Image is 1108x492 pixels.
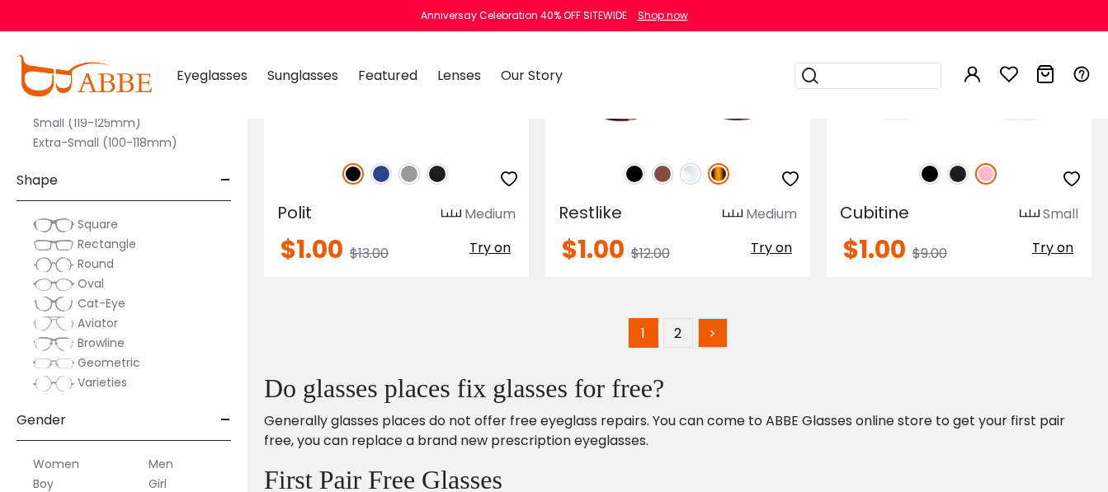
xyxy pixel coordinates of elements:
[464,204,516,224] div: Medium
[652,163,673,185] img: Brown
[17,401,66,440] span: Gender
[708,163,729,185] img: Tortoise
[437,66,481,85] span: Lenses
[342,163,364,185] img: Black
[629,318,658,348] span: 1
[17,55,152,96] img: abbeglasses.com
[912,244,947,263] span: $9.00
[33,355,74,372] img: Geometric.png
[680,163,701,185] img: Clear
[78,354,140,371] span: Geometric
[78,275,104,292] span: Oval
[350,244,389,263] span: $13.00
[78,236,136,252] span: Rectangle
[33,113,141,133] label: Small (119-125mm)
[1027,237,1078,259] button: Try on
[746,237,797,259] button: Try on
[723,209,743,221] img: size ruler
[631,244,670,263] span: $12.00
[78,315,118,331] span: Aviator
[220,401,231,440] span: -
[1020,209,1040,221] img: size ruler
[746,204,797,224] div: Medium
[441,209,461,221] img: size ruler
[421,8,627,23] div: Anniversay Celebration 40% OFF SITEWIDE
[469,238,511,257] span: Try on
[629,8,688,22] a: Shop now
[33,133,177,152] label: Extra-Small (100-118mm)
[559,201,622,224] span: Restlike
[464,237,516,259] button: Try on
[33,256,74,273] img: Round.png
[33,454,79,474] label: Women
[501,66,563,85] span: Our Story
[33,237,74,253] img: Rectangle.png
[751,238,792,257] span: Try on
[427,163,448,185] img: Matte Black
[1043,204,1078,224] div: Small
[1032,238,1073,257] span: Try on
[840,201,909,224] span: Cubitine
[919,163,941,185] img: Black
[78,216,118,232] span: Square
[562,232,625,267] span: $1.00
[264,373,1075,404] h2: Do glasses places fix glasses for free?
[78,255,114,272] span: Round
[78,335,125,351] span: Browline
[638,8,688,23] div: Shop now
[843,232,906,267] span: $1.00
[78,374,127,391] span: Varieties
[33,276,74,293] img: Oval.png
[33,375,74,392] img: Varieties.png
[33,335,74,352] img: Browline.png
[220,161,231,200] span: -
[277,201,312,224] span: Polit
[78,295,125,312] span: Cat-Eye
[624,163,645,185] img: Black
[398,163,420,185] img: Gray
[698,318,728,348] a: >
[149,454,173,474] label: Men
[370,163,392,185] img: Blue
[33,217,74,233] img: Square.png
[264,411,1075,451] p: Generally glasses places do not offer free eyeglass repairs. You can come to ABBE Glasses online ...
[33,316,74,332] img: Aviator.png
[17,161,58,200] span: Shape
[177,66,248,85] span: Eyeglasses
[947,163,969,185] img: Matte Black
[663,318,693,348] a: 2
[267,66,338,85] span: Sunglasses
[281,232,343,267] span: $1.00
[358,66,417,85] span: Featured
[33,296,74,312] img: Cat-Eye.png
[975,163,997,185] img: Pink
